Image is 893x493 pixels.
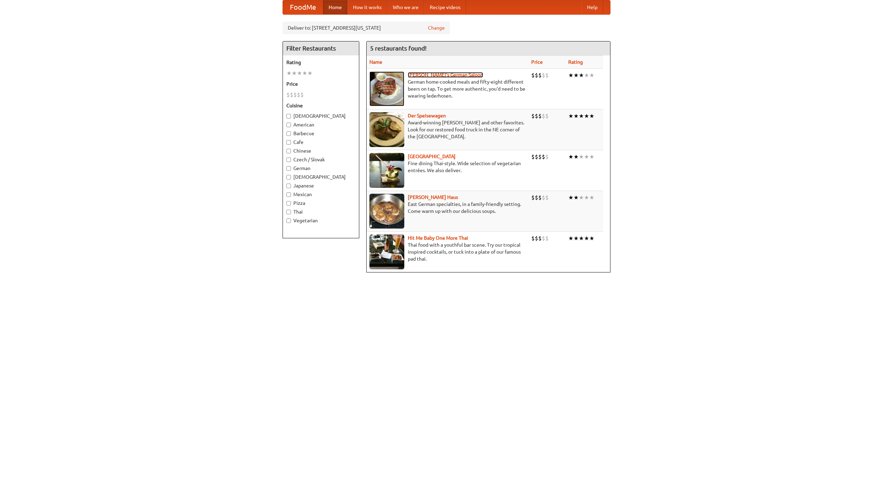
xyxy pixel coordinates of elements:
li: $ [542,71,545,79]
p: Award-winning [PERSON_NAME] and other favorites. Look for our restored food truck in the NE corne... [369,119,526,140]
li: $ [290,91,293,99]
li: $ [531,153,535,161]
label: German [286,165,355,172]
a: Rating [568,59,583,65]
img: esthers.jpg [369,71,404,106]
a: FoodMe [283,0,323,14]
li: ★ [568,71,573,79]
ng-pluralize: 5 restaurants found! [370,45,427,52]
li: $ [542,153,545,161]
li: ★ [302,69,307,77]
input: Cafe [286,140,291,145]
h5: Price [286,80,355,87]
li: $ [531,234,535,242]
li: ★ [584,234,589,242]
input: Chinese [286,149,291,153]
li: ★ [589,71,594,79]
input: Mexican [286,192,291,197]
li: ★ [579,194,584,201]
li: ★ [579,153,584,161]
h4: Filter Restaurants [283,41,359,55]
li: ★ [589,153,594,161]
label: Cafe [286,139,355,146]
label: Vegetarian [286,217,355,224]
li: ★ [568,112,573,120]
a: Who we are [387,0,424,14]
p: East German specialties, in a family-friendly setting. Come warm up with our delicious soups. [369,201,526,215]
label: American [286,121,355,128]
a: Change [428,24,445,31]
h5: Cuisine [286,102,355,109]
li: $ [531,112,535,120]
p: German home-cooked meals and fifty-eight different beers on tap. To get more authentic, you'd nee... [369,78,526,99]
li: ★ [584,153,589,161]
li: $ [538,194,542,201]
li: ★ [573,153,579,161]
li: $ [545,71,549,79]
li: $ [531,194,535,201]
label: Czech / Slovak [286,156,355,163]
li: ★ [573,194,579,201]
label: Thai [286,208,355,215]
input: Japanese [286,184,291,188]
h5: Rating [286,59,355,66]
li: $ [535,112,538,120]
li: $ [538,153,542,161]
a: Der Speisewagen [408,113,446,118]
li: ★ [297,69,302,77]
label: Pizza [286,200,355,207]
li: ★ [307,69,313,77]
input: Barbecue [286,131,291,136]
a: [PERSON_NAME]'s German Saloon [408,72,483,78]
a: Price [531,59,543,65]
li: $ [538,71,542,79]
a: Hit Me Baby One More Thai [408,235,468,241]
li: $ [538,112,542,120]
label: Barbecue [286,130,355,137]
li: ★ [292,69,297,77]
li: $ [542,234,545,242]
label: Japanese [286,182,355,189]
label: Chinese [286,147,355,154]
li: ★ [589,234,594,242]
li: $ [545,234,549,242]
li: ★ [584,71,589,79]
img: speisewagen.jpg [369,112,404,147]
a: Recipe videos [424,0,466,14]
input: Vegetarian [286,218,291,223]
li: ★ [589,112,594,120]
input: Pizza [286,201,291,206]
img: kohlhaus.jpg [369,194,404,229]
li: ★ [579,112,584,120]
li: $ [297,91,300,99]
li: ★ [589,194,594,201]
img: babythai.jpg [369,234,404,269]
li: ★ [579,234,584,242]
a: Home [323,0,347,14]
input: [DEMOGRAPHIC_DATA] [286,175,291,179]
li: $ [293,91,297,99]
input: German [286,166,291,171]
li: ★ [573,112,579,120]
a: Name [369,59,382,65]
li: ★ [584,194,589,201]
li: $ [535,234,538,242]
li: ★ [286,69,292,77]
li: $ [545,112,549,120]
li: ★ [573,71,579,79]
input: American [286,123,291,127]
a: How it works [347,0,387,14]
li: $ [535,194,538,201]
li: $ [542,194,545,201]
li: $ [538,234,542,242]
li: ★ [568,194,573,201]
p: Fine dining Thai-style. Wide selection of vegetarian entrées. We also deliver. [369,160,526,174]
li: $ [545,194,549,201]
li: ★ [579,71,584,79]
li: $ [300,91,304,99]
a: [PERSON_NAME] Haus [408,194,458,200]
